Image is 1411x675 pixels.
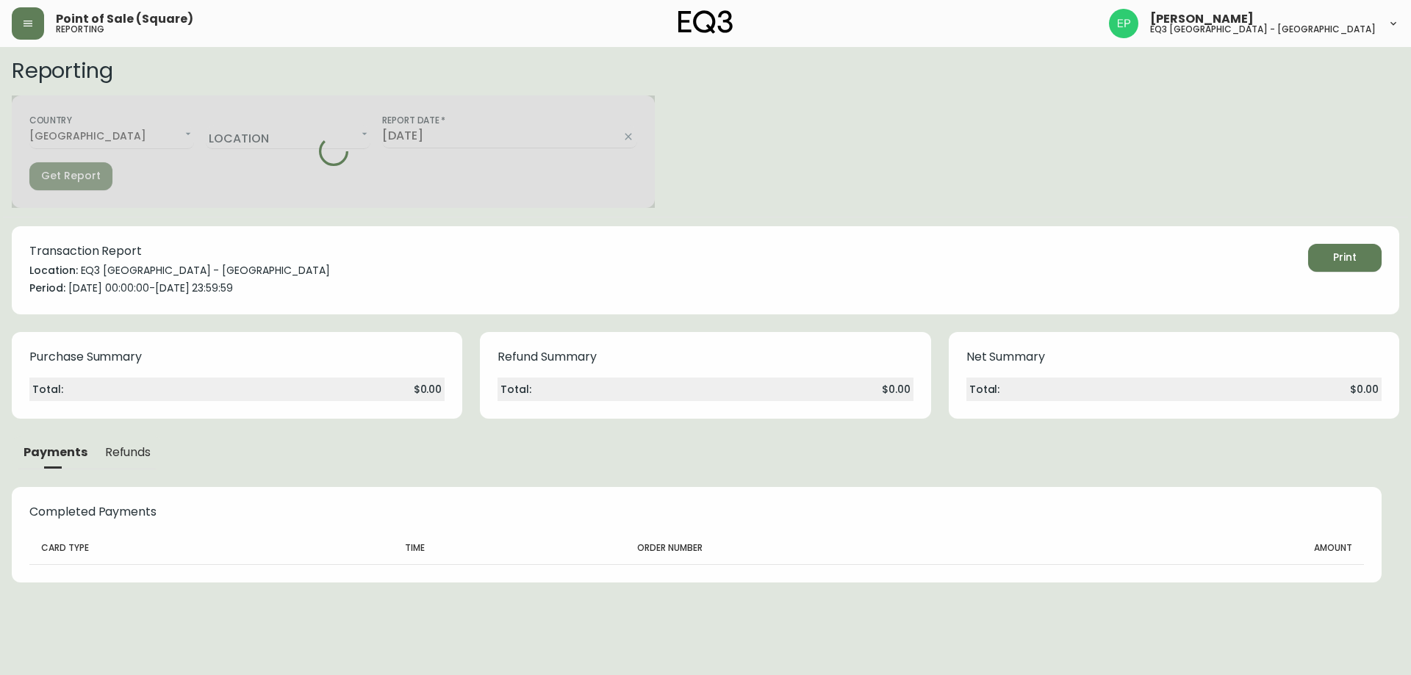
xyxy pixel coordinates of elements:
h6: Total : [32,380,63,398]
h6: Location: [29,263,78,278]
p: [DATE] 00:00:00 - [DATE] 23:59:59 [65,281,233,295]
h6: Period: [29,281,65,295]
h5: Purchase Summary [29,350,445,364]
span: Refunds [105,444,151,460]
h5: Completed Payments [29,505,1364,519]
table: Completed Payments [29,533,1364,566]
th: Card Type [29,533,393,565]
h6: Total : [969,380,1000,398]
img: edb0eb29d4ff191ed42d19acdf48d771 [1109,9,1138,38]
a: Print [1308,244,1382,272]
th: Order Number [625,533,1072,565]
h5: Transaction Report [29,244,329,259]
th: Time [393,533,625,565]
th: Amount [1073,533,1364,565]
h5: Refund Summary [498,350,913,364]
h5: Net Summary [966,350,1382,364]
span: [PERSON_NAME] [1150,13,1254,25]
p: EQ3 [GEOGRAPHIC_DATA] - [GEOGRAPHIC_DATA] [78,263,330,278]
span: Point of Sale (Square) [56,13,193,25]
h5: reporting [56,25,104,34]
h5: eq3 [GEOGRAPHIC_DATA] - [GEOGRAPHIC_DATA] [1150,25,1376,34]
h6: $0.00 [414,380,442,398]
h2: Reporting [12,59,1399,82]
h6: Total : [500,380,531,398]
span: Payments [24,444,87,460]
h6: $0.00 [882,380,911,398]
h6: $0.00 [1350,380,1379,398]
img: logo [678,10,733,34]
span: Print [1320,248,1370,267]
